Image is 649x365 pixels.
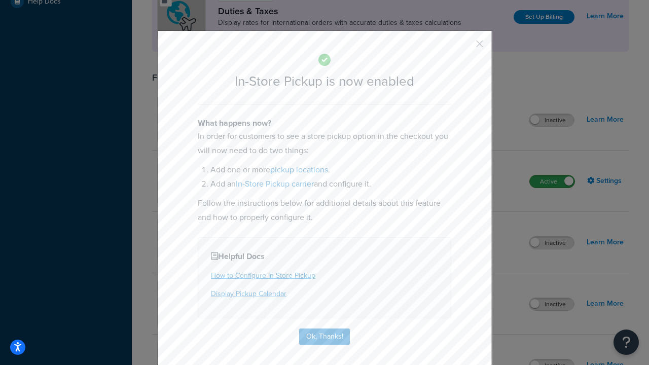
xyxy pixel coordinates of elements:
p: Follow the instructions below for additional details about this feature and how to properly confi... [198,196,451,225]
h4: What happens now? [198,117,451,129]
p: In order for customers to see a store pickup option in the checkout you will now need to do two t... [198,129,451,158]
li: Add one or more . [210,163,451,177]
a: pickup locations [270,164,328,175]
button: Ok, Thanks! [299,328,350,345]
a: Display Pickup Calendar [211,288,286,299]
a: In-Store Pickup carrier [236,178,314,190]
li: Add an and configure it. [210,177,451,191]
a: How to Configure In-Store Pickup [211,270,315,281]
h2: In-Store Pickup is now enabled [198,74,451,89]
h4: Helpful Docs [211,250,438,263]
